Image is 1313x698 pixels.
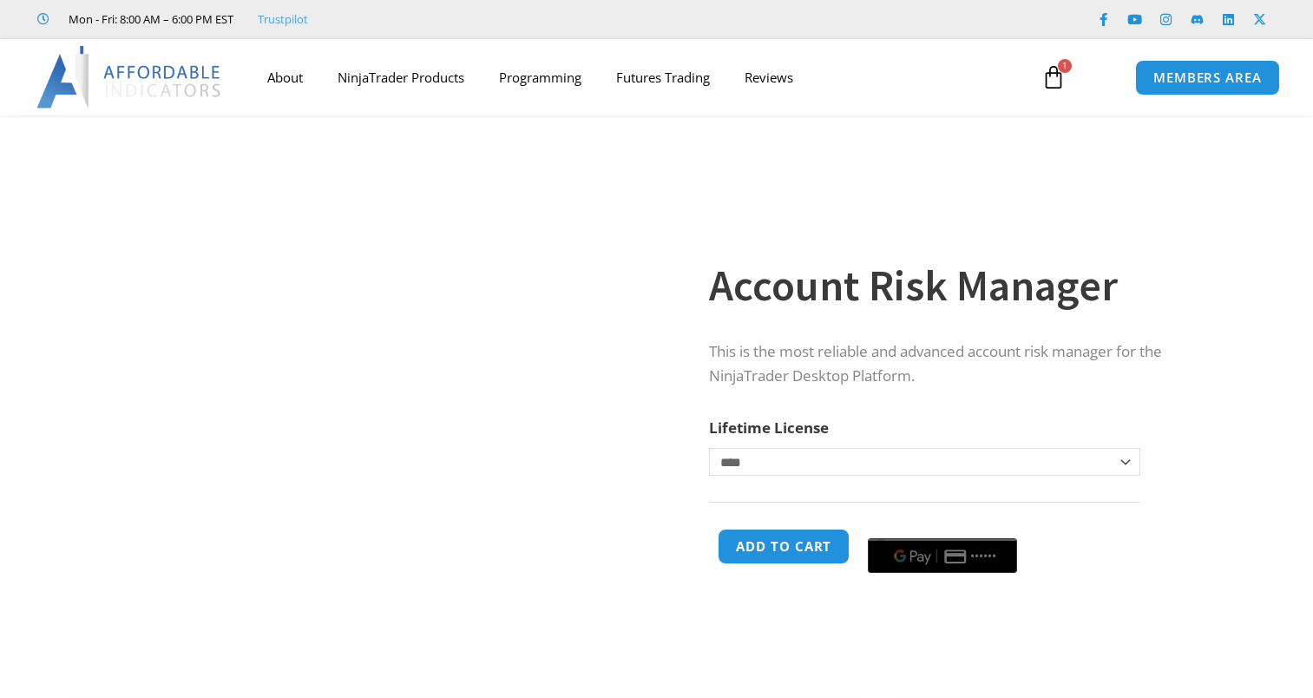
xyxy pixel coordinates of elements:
[1153,71,1262,84] span: MEMBERS AREA
[718,529,850,564] button: Add to cart
[320,57,482,97] a: NinjaTrader Products
[868,538,1017,573] button: Buy with GPay
[250,57,320,97] a: About
[1135,60,1280,95] a: MEMBERS AREA
[599,57,727,97] a: Futures Trading
[709,255,1216,316] h1: Account Risk Manager
[1058,59,1072,73] span: 1
[482,57,599,97] a: Programming
[971,550,997,563] text: ••••••
[709,418,829,438] label: Lifetime License
[864,526,1021,528] iframe: Secure payment input frame
[709,339,1216,390] p: This is the most reliable and advanced account risk manager for the NinjaTrader Desktop Platform.
[36,46,223,109] img: LogoAI | Affordable Indicators – NinjaTrader
[250,57,1025,97] nav: Menu
[64,9,233,30] span: Mon - Fri: 8:00 AM – 6:00 PM EST
[258,9,308,30] a: Trustpilot
[1015,52,1092,102] a: 1
[727,57,811,97] a: Reviews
